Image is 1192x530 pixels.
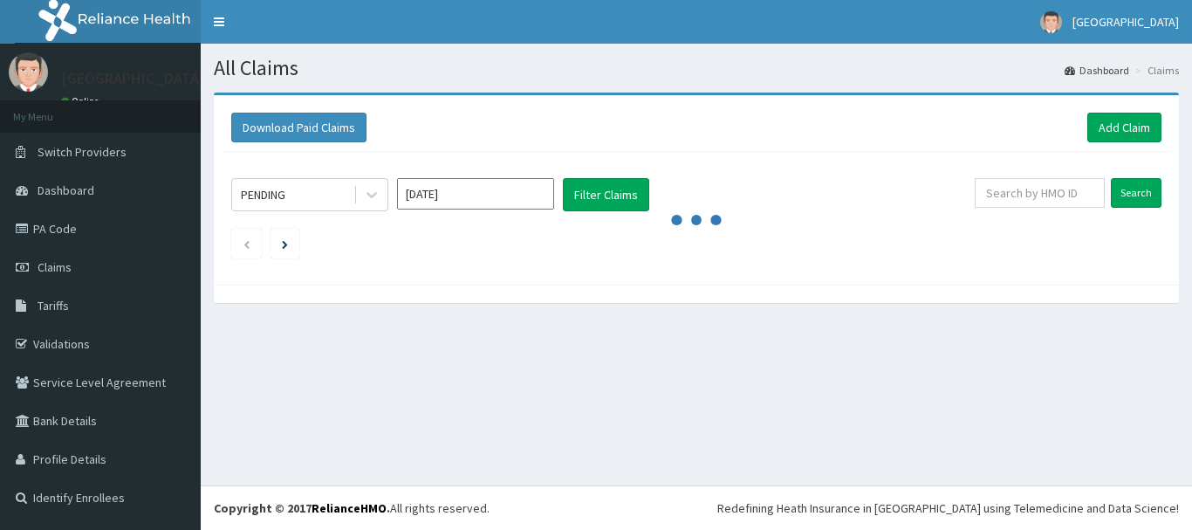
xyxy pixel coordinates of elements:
[717,499,1179,517] div: Redefining Heath Insurance in [GEOGRAPHIC_DATA] using Telemedicine and Data Science!
[201,485,1192,530] footer: All rights reserved.
[670,194,723,246] svg: audio-loading
[61,95,103,107] a: Online
[38,298,69,313] span: Tariffs
[1111,178,1161,208] input: Search
[9,52,48,92] img: User Image
[231,113,367,142] button: Download Paid Claims
[214,57,1179,79] h1: All Claims
[243,236,250,251] a: Previous page
[38,259,72,275] span: Claims
[38,144,127,160] span: Switch Providers
[975,178,1105,208] input: Search by HMO ID
[214,500,390,516] strong: Copyright © 2017 .
[241,186,285,203] div: PENDING
[1131,63,1179,78] li: Claims
[397,178,554,210] input: Select Month and Year
[38,182,94,198] span: Dashboard
[61,71,205,86] p: [GEOGRAPHIC_DATA]
[1072,14,1179,30] span: [GEOGRAPHIC_DATA]
[282,236,288,251] a: Next page
[1087,113,1161,142] a: Add Claim
[312,500,387,516] a: RelianceHMO
[1065,63,1129,78] a: Dashboard
[1040,11,1062,33] img: User Image
[563,178,649,211] button: Filter Claims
